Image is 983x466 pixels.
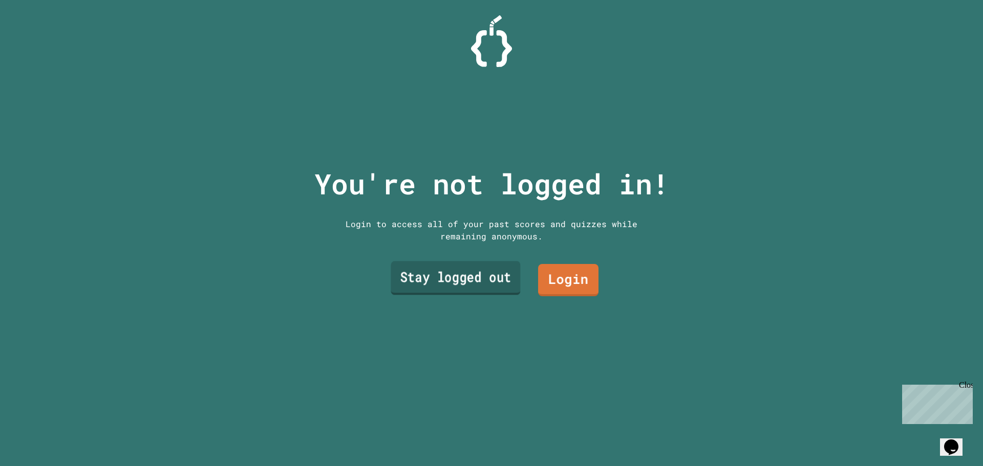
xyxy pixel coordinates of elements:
a: Login [538,264,599,296]
iframe: chat widget [898,381,973,424]
div: Login to access all of your past scores and quizzes while remaining anonymous. [338,218,645,242]
iframe: chat widget [940,425,973,456]
p: You're not logged in! [314,163,669,205]
a: Stay logged out [391,261,520,295]
img: Logo.svg [471,15,512,67]
div: Chat with us now!Close [4,4,71,65]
